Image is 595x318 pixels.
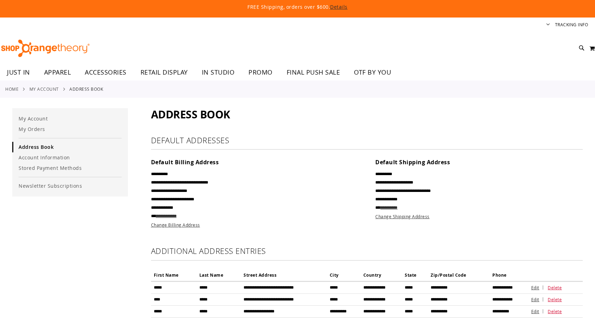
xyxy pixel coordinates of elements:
[151,135,230,145] strong: Default Addresses
[202,64,235,80] span: IN STUDIO
[151,158,219,166] span: Default Billing Address
[151,222,200,228] a: Change Billing Address
[85,64,126,80] span: ACCESSORIES
[44,64,71,80] span: APPAREL
[141,64,188,80] span: RETAIL DISPLAY
[287,64,340,80] span: FINAL PUSH SALE
[151,246,266,256] strong: Additional Address Entries
[280,64,347,81] a: FINAL PUSH SALE
[375,158,450,166] span: Default Shipping Address
[548,297,562,302] a: Delete
[29,86,59,92] a: My Account
[12,181,128,191] a: Newsletter Subscriptions
[428,269,490,281] th: Zip/Postal Code
[531,297,539,302] span: Edit
[548,285,562,290] a: Delete
[12,163,128,173] a: Stored Payment Methods
[548,309,562,314] a: Delete
[37,64,78,81] a: APPAREL
[241,64,280,81] a: PROMO
[531,297,547,302] a: Edit
[12,152,128,163] a: Account Information
[327,269,361,281] th: City
[330,4,348,10] a: Details
[195,64,242,81] a: IN STUDIO
[12,142,128,152] a: Address Book
[555,22,588,28] a: Tracking Info
[361,269,402,281] th: Country
[12,113,128,124] a: My Account
[531,285,547,290] a: Edit
[546,22,550,28] button: Account menu
[151,269,197,281] th: First Name
[7,64,30,80] span: JUST IN
[12,124,128,134] a: My Orders
[87,4,508,11] p: FREE Shipping, orders over $600.
[531,309,547,314] a: Edit
[531,285,539,290] span: Edit
[248,64,273,80] span: PROMO
[354,64,391,80] span: OTF BY YOU
[347,64,398,81] a: OTF BY YOU
[531,309,539,314] span: Edit
[69,86,103,92] strong: Address Book
[197,269,241,281] th: Last Name
[134,64,195,81] a: RETAIL DISPLAY
[402,269,428,281] th: State
[241,269,327,281] th: Street Address
[78,64,134,81] a: ACCESSORIES
[375,214,430,219] a: Change Shipping Address
[5,86,19,92] a: Home
[151,107,230,122] span: Address Book
[490,269,528,281] th: Phone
